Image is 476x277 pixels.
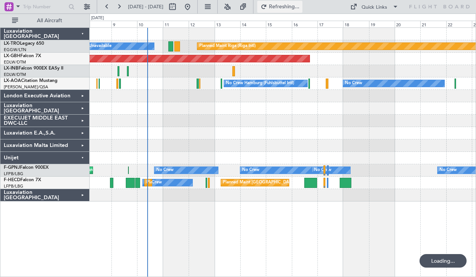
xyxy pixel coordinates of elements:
[446,21,472,27] div: 22
[226,78,294,89] div: No Crew Hamburg (Fuhlsbuttel Intl)
[346,1,402,13] button: Quick Links
[20,18,79,23] span: All Aircraft
[146,177,265,188] div: Planned Maint [GEOGRAPHIC_DATA] ([GEOGRAPHIC_DATA])
[111,21,137,27] div: 9
[343,21,369,27] div: 18
[199,41,256,52] div: Planned Maint Riga (Riga Intl)
[269,4,300,9] span: Refreshing...
[8,15,82,27] button: All Aircraft
[4,165,20,170] span: F-GPNJ
[4,54,20,58] span: LX-GBH
[292,21,317,27] div: 16
[4,72,26,77] a: EDLW/DTM
[317,21,343,27] div: 17
[242,165,259,176] div: No Crew
[420,254,467,268] div: Loading...
[266,21,291,27] div: 15
[91,15,104,21] div: [DATE]
[4,41,44,46] a: LX-TROLegacy 650
[223,177,342,188] div: Planned Maint [GEOGRAPHIC_DATA] ([GEOGRAPHIC_DATA])
[163,21,189,27] div: 11
[362,4,387,11] div: Quick Links
[4,79,58,83] a: LX-AOACitation Mustang
[145,177,162,188] div: No Crew
[420,21,446,27] div: 21
[345,78,362,89] div: No Crew
[86,21,111,27] div: 8
[4,84,48,90] a: [PERSON_NAME]/QSA
[189,21,214,27] div: 12
[156,165,174,176] div: No Crew
[128,3,163,10] span: [DATE] - [DATE]
[4,183,23,189] a: LFPB/LBG
[137,21,163,27] div: 10
[4,171,23,177] a: LFPB/LBG
[4,178,41,182] a: F-HECDFalcon 7X
[4,54,41,58] a: LX-GBHFalcon 7X
[4,79,21,83] span: LX-AOA
[4,47,26,53] a: EGGW/LTN
[4,41,20,46] span: LX-TRO
[439,165,457,176] div: No Crew
[80,41,111,52] div: A/C Unavailable
[4,66,63,71] a: LX-INBFalcon 900EX EASy II
[369,21,395,27] div: 19
[240,21,266,27] div: 14
[4,178,20,182] span: F-HECD
[215,21,240,27] div: 13
[4,165,49,170] a: F-GPNJFalcon 900EX
[395,21,420,27] div: 20
[4,59,26,65] a: EDLW/DTM
[314,165,331,176] div: No Crew
[4,66,18,71] span: LX-INB
[23,1,66,12] input: Trip Number
[257,1,302,13] button: Refreshing...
